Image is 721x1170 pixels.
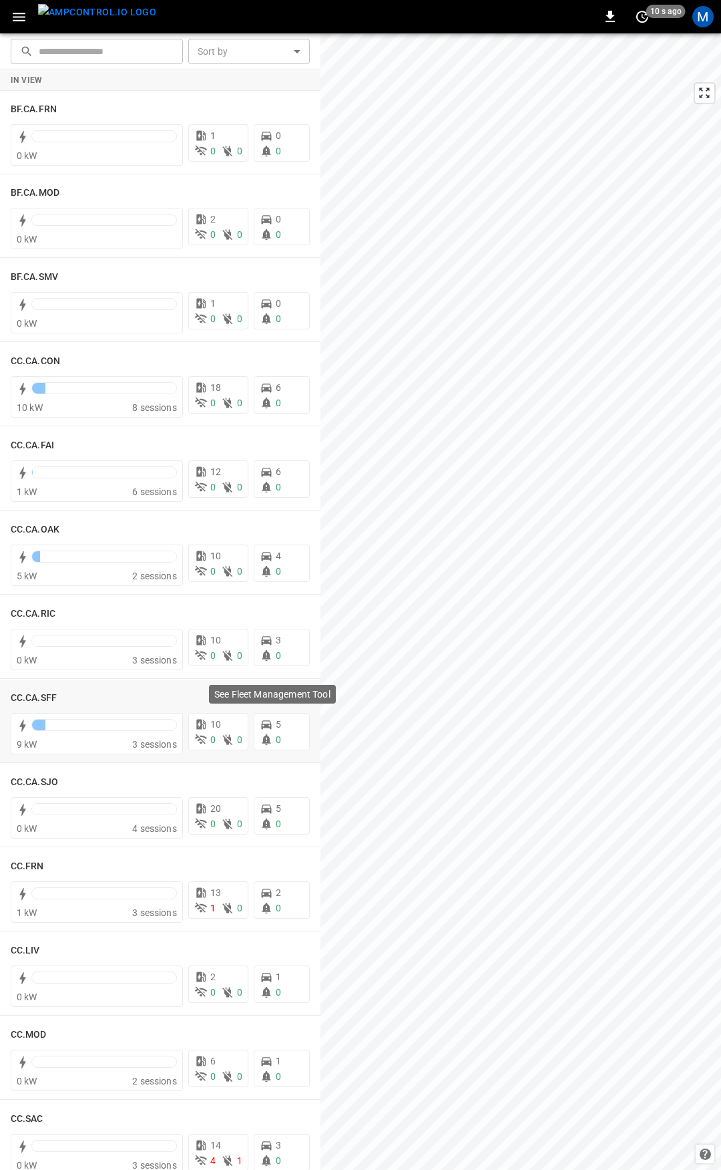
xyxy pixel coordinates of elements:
[276,566,281,577] span: 0
[210,719,221,730] span: 10
[210,382,221,393] span: 18
[276,1056,281,1066] span: 1
[276,313,281,324] span: 0
[132,739,177,750] span: 3 sessions
[132,1076,177,1086] span: 2 sessions
[17,402,43,413] span: 10 kW
[17,992,37,1002] span: 0 kW
[210,903,216,913] span: 1
[11,943,40,958] h6: CC.LIV
[17,907,37,918] span: 1 kW
[210,1155,216,1166] span: 4
[210,298,216,309] span: 1
[276,719,281,730] span: 5
[210,650,216,661] span: 0
[276,482,281,492] span: 0
[632,6,653,27] button: set refresh interval
[276,382,281,393] span: 6
[11,607,55,621] h6: CC.CA.RIC
[132,655,177,666] span: 3 sessions
[11,186,59,200] h6: BF.CA.MOD
[210,887,221,898] span: 13
[11,102,57,117] h6: BF.CA.FRN
[17,486,37,497] span: 1 kW
[210,987,216,998] span: 0
[210,1140,221,1151] span: 14
[276,903,281,913] span: 0
[210,1071,216,1082] span: 0
[237,819,242,829] span: 0
[132,571,177,581] span: 2 sessions
[132,402,177,413] span: 8 sessions
[276,1155,281,1166] span: 0
[210,313,216,324] span: 0
[11,270,58,285] h6: BF.CA.SMV
[692,6,714,27] div: profile-icon
[210,566,216,577] span: 0
[11,523,59,537] h6: CC.CA.OAK
[11,354,60,369] h6: CC.CA.CON
[276,972,281,982] span: 1
[276,398,281,408] span: 0
[210,803,221,814] span: 20
[17,234,37,245] span: 0 kW
[276,551,281,561] span: 4
[276,887,281,898] span: 2
[210,130,216,141] span: 1
[237,398,242,408] span: 0
[237,650,242,661] span: 0
[11,1028,47,1042] h6: CC.MOD
[237,313,242,324] span: 0
[132,823,177,834] span: 4 sessions
[237,229,242,240] span: 0
[237,566,242,577] span: 0
[276,987,281,998] span: 0
[237,482,242,492] span: 0
[210,398,216,408] span: 0
[237,1155,242,1166] span: 1
[237,734,242,745] span: 0
[276,229,281,240] span: 0
[210,734,216,745] span: 0
[38,4,156,21] img: ampcontrol.io logo
[17,571,37,581] span: 5 kW
[210,482,216,492] span: 0
[210,466,221,477] span: 12
[276,214,281,225] span: 0
[210,146,216,156] span: 0
[237,903,242,913] span: 0
[276,466,281,477] span: 6
[237,146,242,156] span: 0
[214,688,330,701] p: See Fleet Management Tool
[276,635,281,645] span: 3
[276,1140,281,1151] span: 3
[276,298,281,309] span: 0
[276,803,281,814] span: 5
[11,438,54,453] h6: CC.CA.FAI
[237,1071,242,1082] span: 0
[210,229,216,240] span: 0
[320,33,721,1170] canvas: Map
[237,987,242,998] span: 0
[11,775,58,790] h6: CC.CA.SJO
[276,146,281,156] span: 0
[17,1076,37,1086] span: 0 kW
[17,318,37,329] span: 0 kW
[276,819,281,829] span: 0
[646,5,686,18] span: 10 s ago
[210,635,221,645] span: 10
[11,859,44,874] h6: CC.FRN
[17,823,37,834] span: 0 kW
[276,130,281,141] span: 0
[276,734,281,745] span: 0
[210,972,216,982] span: 2
[17,655,37,666] span: 0 kW
[132,486,177,497] span: 6 sessions
[210,551,221,561] span: 10
[17,739,37,750] span: 9 kW
[210,1056,216,1066] span: 6
[210,819,216,829] span: 0
[276,1071,281,1082] span: 0
[276,650,281,661] span: 0
[17,150,37,161] span: 0 kW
